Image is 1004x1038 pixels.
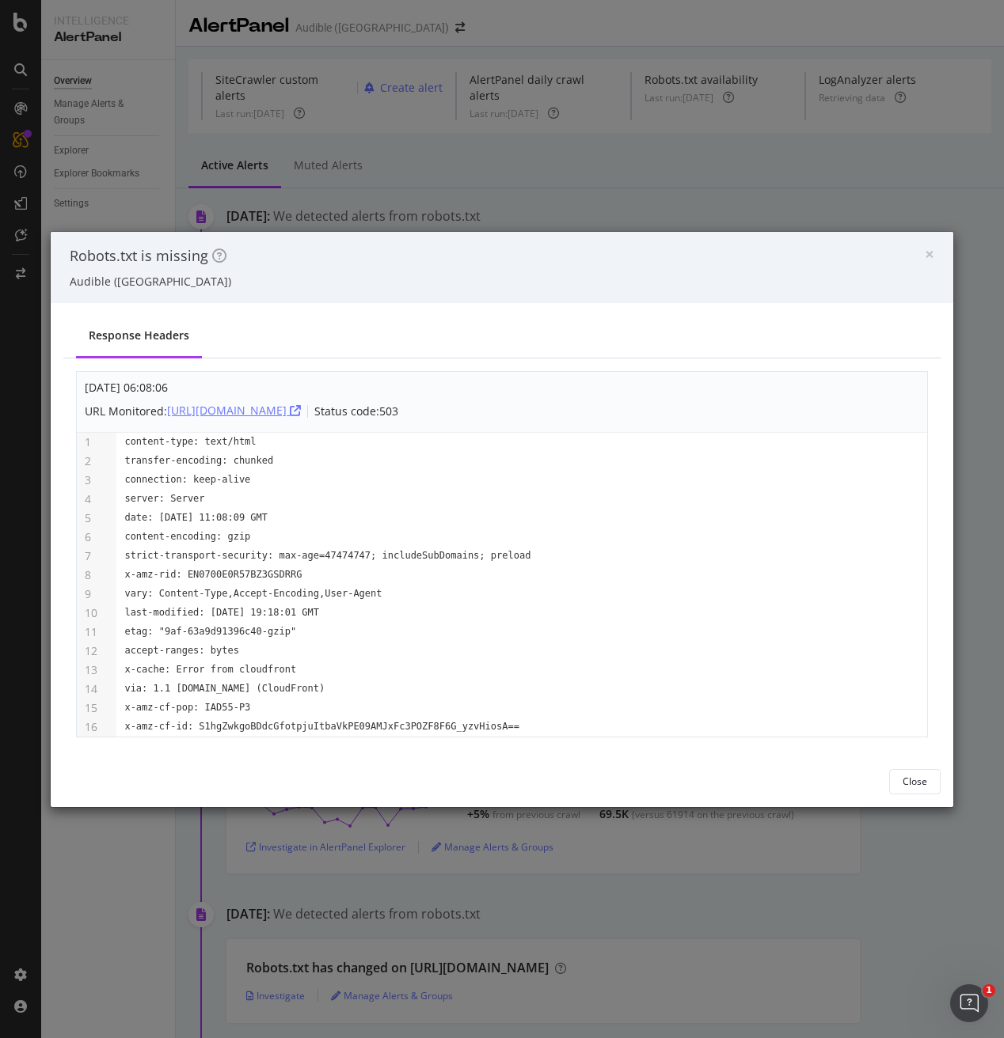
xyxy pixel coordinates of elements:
[124,549,531,563] pre: strict-transport-security: max-age=47474747; includeSubDomains; preload
[85,380,918,396] div: [DATE] 06:08:06
[77,566,116,585] td: 8
[124,454,531,468] pre: transfer-encoding: chunked
[124,473,531,487] pre: connection: keep-alive
[124,606,531,619] pre: last-modified: [DATE] 19:18:01 GMT
[77,604,116,623] td: 10
[70,274,934,290] div: Audible ([GEOGRAPHIC_DATA])
[167,399,301,424] button: [URL][DOMAIN_NAME]
[77,433,116,452] td: 1
[124,530,531,544] pre: content-encoding: gzip
[925,243,934,265] span: ×
[124,720,531,733] pre: x-amz-cf-id: S1hgZwkgoBDdcGfotpjuItbaVkPE09AMJxFc3POZF8F6G_yzvHiosA==
[77,661,116,680] td: 13
[124,663,531,676] pre: x-cache: Error from cloudfront
[77,509,116,528] td: 5
[124,511,531,525] pre: date: [DATE] 11:08:09 GMT
[124,701,531,714] pre: x-amz-cf-pop: IAD55-P3
[70,246,924,267] div: Robots.txt is missing
[77,471,116,490] td: 3
[889,769,941,794] button: Close
[903,775,927,788] div: Close
[77,490,116,509] td: 4
[124,492,531,506] pre: server: Server
[77,528,116,547] td: 6
[77,623,116,642] td: 11
[124,625,531,638] pre: etag: "9af-63a9d91396c40-gzip"
[950,984,988,1022] iframe: Intercom live chat
[983,984,995,997] span: 1
[77,718,116,737] td: 16
[124,568,531,582] pre: x-amz-rid: EN0700E0R57BZ3GSDRRG
[77,585,116,604] td: 9
[77,642,116,661] td: 12
[77,452,116,471] td: 2
[124,435,531,449] pre: content-type: text/html
[77,547,116,566] td: 7
[124,682,531,695] pre: via: 1.1 [DOMAIN_NAME] (CloudFront)
[167,403,301,419] div: [URL][DOMAIN_NAME]
[124,644,531,657] pre: accept-ranges: bytes
[167,403,301,418] a: [URL][DOMAIN_NAME]
[124,587,531,600] pre: vary: Content-Type,Accept-Encoding,User-Agent
[89,328,189,343] div: Response Headers
[77,680,116,699] td: 14
[85,399,918,424] div: URL Monitored: Status code: 503
[77,699,116,718] td: 15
